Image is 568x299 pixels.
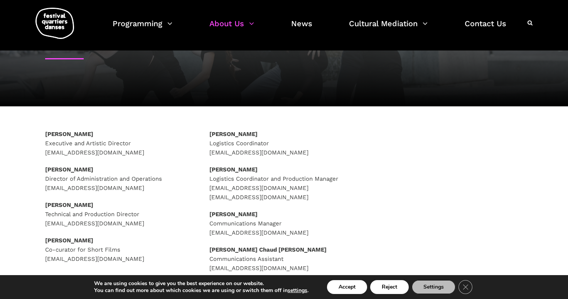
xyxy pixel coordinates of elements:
[45,237,93,244] strong: [PERSON_NAME]
[45,165,194,193] p: Director of Administration and Operations [EMAIL_ADDRESS][DOMAIN_NAME]
[94,287,308,294] p: You can find out more about which cookies we are using or switch them off in .
[45,236,194,264] p: Co-curator for Short Films [EMAIL_ADDRESS][DOMAIN_NAME]
[45,129,194,157] p: Executive and Artistic Director [EMAIL_ADDRESS][DOMAIN_NAME]
[209,165,359,202] p: Logistics Coordinator and Production Manager [EMAIL_ADDRESS][DOMAIN_NAME] [EMAIL_ADDRESS][DOMAIN_...
[113,17,172,40] a: Programming
[370,280,409,294] button: Reject
[458,280,472,294] button: Close GDPR Cookie Banner
[94,280,308,287] p: We are using cookies to give you the best experience on our website.
[35,8,74,39] img: logo-fqd-med
[209,166,258,173] strong: [PERSON_NAME]
[465,17,506,40] a: Contact Us
[209,245,359,273] p: Communications Assistant [EMAIL_ADDRESS][DOMAIN_NAME]
[209,246,327,253] strong: [PERSON_NAME] Chaud [PERSON_NAME]
[209,131,258,138] strong: [PERSON_NAME]
[45,202,93,208] strong: [PERSON_NAME]
[209,129,359,157] p: Logistics Coordinator [EMAIL_ADDRESS][DOMAIN_NAME]
[412,280,455,294] button: Settings
[45,200,194,228] p: Technical and Production Director [EMAIL_ADDRESS][DOMAIN_NAME]
[209,17,254,40] a: About Us
[327,280,367,294] button: Accept
[209,210,359,237] p: Communications Manager [EMAIL_ADDRESS][DOMAIN_NAME]
[45,131,93,138] strong: [PERSON_NAME]
[209,211,258,218] strong: [PERSON_NAME]
[288,287,307,294] button: settings
[349,17,428,40] a: Cultural Mediation
[45,166,93,173] strong: [PERSON_NAME]
[291,17,312,40] a: News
